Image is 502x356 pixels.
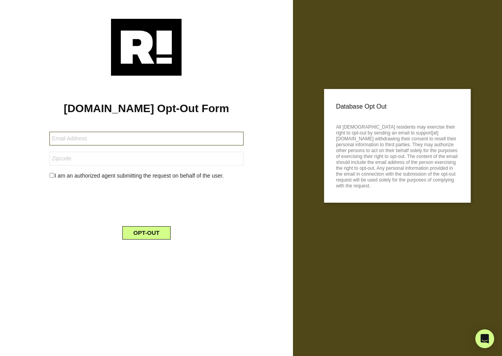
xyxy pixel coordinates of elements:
input: Zipcode [49,152,243,165]
input: Email Address [49,132,243,145]
button: OPT-OUT [122,226,171,240]
div: Open Intercom Messenger [475,329,494,348]
div: I am an authorized agent submitting the request on behalf of the user. [44,172,249,180]
p: Database Opt Out [336,101,459,113]
h1: [DOMAIN_NAME] Opt-Out Form [12,102,281,115]
img: Retention.com [111,19,182,76]
iframe: reCAPTCHA [87,186,206,217]
p: All [DEMOGRAPHIC_DATA] residents may exercise their right to opt-out by sending an email to suppo... [336,122,459,189]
